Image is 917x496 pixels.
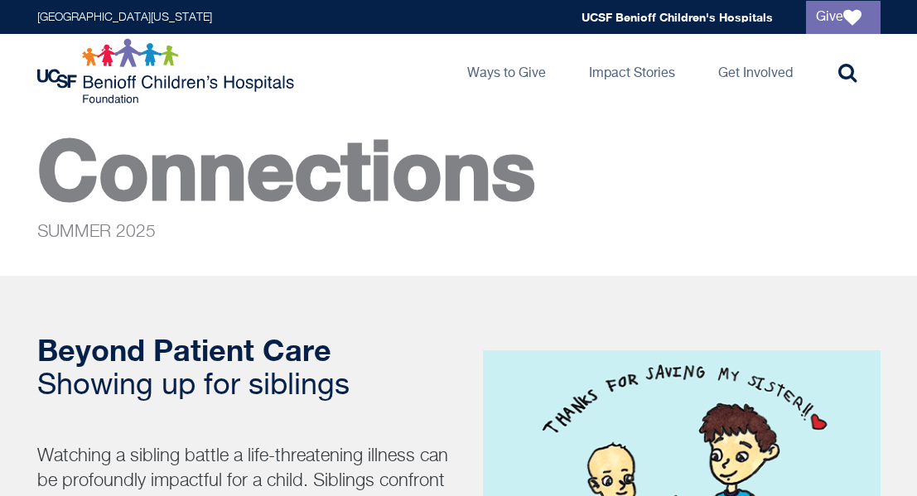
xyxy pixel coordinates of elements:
h2: Showing up for siblings [37,334,451,402]
a: Ways to Give [454,34,559,108]
p: Connections [37,150,881,251]
a: [GEOGRAPHIC_DATA][US_STATE] [37,12,212,23]
img: Logo for UCSF Benioff Children's Hospitals Foundation [37,38,298,104]
strong: Beyond Patient Care [37,332,331,368]
a: Give [806,1,881,34]
span: SUMMER 2025 [37,224,156,241]
a: UCSF Benioff Children's Hospitals [582,10,773,24]
a: Get Involved [705,34,806,108]
a: Impact Stories [576,34,688,108]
